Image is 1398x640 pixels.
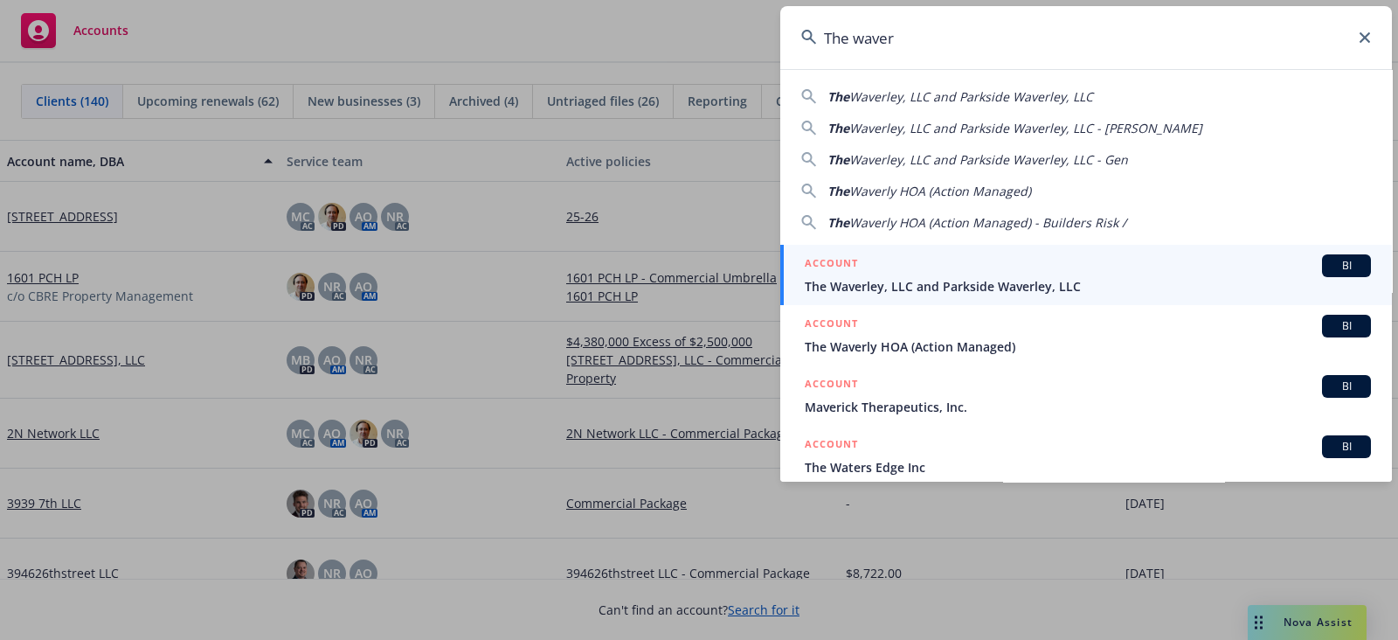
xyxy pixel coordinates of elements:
span: BI [1329,379,1364,394]
span: Waverly HOA (Action Managed) - Builders Risk / [849,214,1126,231]
h5: ACCOUNT [805,375,858,396]
span: Waverley, LLC and Parkside Waverley, LLC - [PERSON_NAME] [849,120,1202,136]
span: The Waverly HOA (Action Managed) [805,337,1371,356]
span: BI [1329,439,1364,455]
h5: ACCOUNT [805,315,858,336]
span: The [827,120,849,136]
span: BI [1329,318,1364,334]
h5: ACCOUNT [805,435,858,456]
span: The [827,214,849,231]
span: The [827,88,849,105]
a: ACCOUNTBIThe Waverly HOA (Action Managed) [780,305,1392,365]
a: ACCOUNTBIThe Waters Edge Inc [780,426,1392,486]
span: The [827,151,849,168]
span: The Waters Edge Inc [805,458,1371,477]
span: Waverley, LLC and Parkside Waverley, LLC [849,88,1093,105]
span: The [827,183,849,199]
span: Waverly HOA (Action Managed) [849,183,1031,199]
span: The Waverley, LLC and Parkside Waverley, LLC [805,277,1371,296]
a: ACCOUNTBIMaverick Therapeutics, Inc. [780,365,1392,426]
h5: ACCOUNT [805,254,858,275]
input: Search... [780,6,1392,69]
a: ACCOUNTBIThe Waverley, LLC and Parkside Waverley, LLC [780,245,1392,305]
span: Maverick Therapeutics, Inc. [805,398,1371,416]
span: BI [1329,258,1364,274]
span: Waverley, LLC and Parkside Waverley, LLC - Gen [849,151,1128,168]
